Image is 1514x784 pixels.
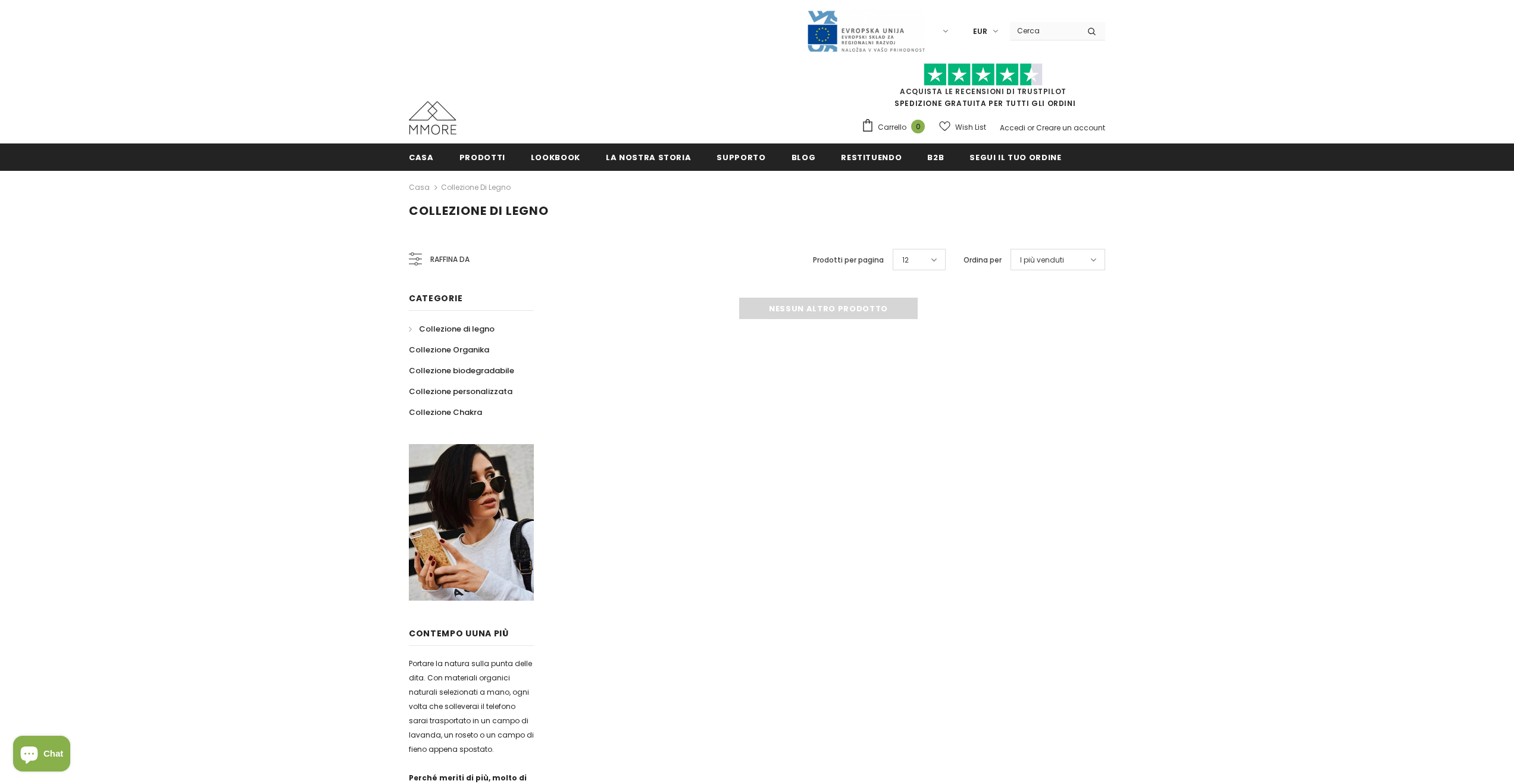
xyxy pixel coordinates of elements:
span: La nostra storia [606,152,691,163]
span: Collezione di legno [409,202,549,219]
span: I più venduti [1020,254,1064,266]
a: Collezione Organika [409,339,489,360]
a: Collezione biodegradabile [409,360,514,381]
a: Casa [409,180,430,195]
a: Wish List [939,117,986,138]
span: Raffina da [430,253,470,266]
a: Segui il tuo ordine [969,143,1061,170]
span: Collezione biodegradabile [409,365,514,376]
a: Collezione Chakra [409,402,482,423]
a: Creare un account [1036,123,1105,133]
img: Fidati di Pilot Stars [924,63,1043,86]
a: Blog [792,143,816,170]
p: Portare la natura sulla punta delle dita. Con materiali organici naturali selezionati a mano, ogn... [409,657,534,757]
a: Collezione personalizzata [409,381,512,402]
input: Search Site [1010,22,1078,39]
span: Lookbook [531,152,580,163]
img: Javni Razpis [806,10,925,53]
label: Prodotti per pagina [813,254,884,266]
a: Acquista le recensioni di TrustPilot [900,86,1066,96]
span: EUR [973,26,987,38]
img: Casi MMORE [409,101,456,135]
span: Collezione di legno [419,323,495,335]
a: Collezione di legno [441,182,511,192]
a: Casa [409,143,434,170]
a: La nostra storia [606,143,691,170]
a: supporto [717,143,765,170]
a: Restituendo [841,143,902,170]
a: Carrello 0 [861,118,931,136]
span: 0 [911,120,925,133]
span: Carrello [878,121,906,133]
a: Accedi [1000,123,1025,133]
a: Collezione di legno [409,318,495,339]
span: or [1027,123,1034,133]
span: B2B [927,152,944,163]
a: Prodotti [459,143,505,170]
span: Categorie [409,292,462,304]
a: Lookbook [531,143,580,170]
label: Ordina per [964,254,1002,266]
span: Blog [792,152,816,163]
span: Wish List [955,121,986,133]
span: SPEDIZIONE GRATUITA PER TUTTI GLI ORDINI [861,68,1105,108]
span: Collezione Organika [409,344,489,355]
span: Prodotti [459,152,505,163]
span: Collezione personalizzata [409,386,512,397]
a: B2B [927,143,944,170]
a: Javni Razpis [806,26,925,36]
span: Segui il tuo ordine [969,152,1061,163]
span: Collezione Chakra [409,407,482,418]
span: contempo uUna più [409,627,509,639]
span: Casa [409,152,434,163]
span: 12 [902,254,909,266]
inbox-online-store-chat: Shopify online store chat [10,736,74,774]
span: supporto [717,152,765,163]
span: Restituendo [841,152,902,163]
